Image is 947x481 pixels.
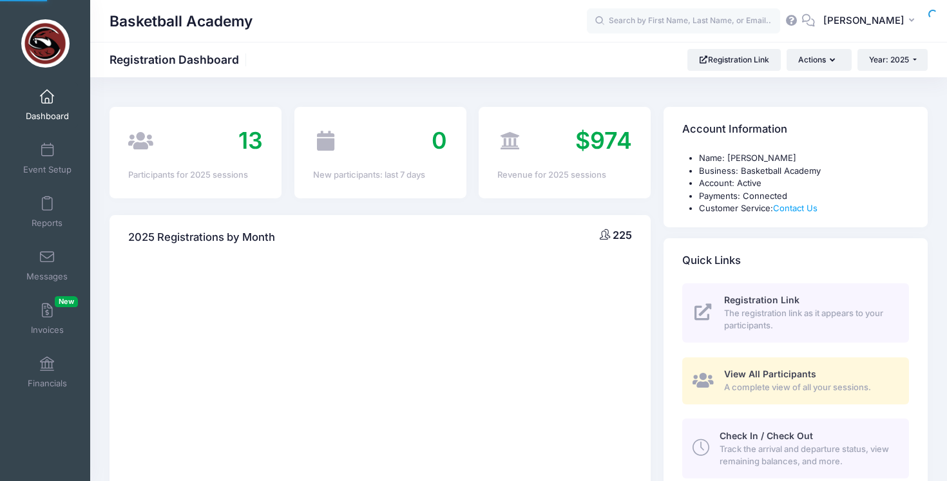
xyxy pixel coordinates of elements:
span: View All Participants [724,368,816,379]
span: Event Setup [23,164,72,175]
button: [PERSON_NAME] [815,6,928,36]
a: View All Participants A complete view of all your sessions. [682,357,909,404]
span: 13 [238,126,263,155]
li: Payments: Connected [699,190,909,203]
span: Reports [32,218,62,229]
li: Business: Basketball Academy [699,165,909,178]
a: Registration Link The registration link as it appears to your participants. [682,283,909,343]
span: New [55,296,78,307]
img: Basketball Academy [21,19,70,68]
button: Actions [787,49,851,71]
span: The registration link as it appears to your participants. [724,307,894,332]
div: New participants: last 7 days [313,169,448,182]
span: $974 [575,126,632,155]
a: Registration Link [687,49,781,71]
a: Reports [17,189,78,234]
span: Dashboard [26,111,69,122]
div: Participants for 2025 sessions [128,169,263,182]
span: Registration Link [724,294,799,305]
a: Contact Us [773,203,818,213]
a: Financials [17,350,78,395]
a: Dashboard [17,82,78,127]
span: 225 [613,229,632,241]
h4: 2025 Registrations by Month [128,219,275,256]
span: Check In / Check Out [720,430,813,441]
span: Financials [28,378,67,389]
li: Customer Service: [699,202,909,215]
button: Year: 2025 [857,49,928,71]
h1: Registration Dashboard [110,53,250,66]
h1: Basketball Academy [110,6,253,36]
span: Track the arrival and departure status, view remaining balances, and more. [720,443,894,468]
a: InvoicesNew [17,296,78,341]
span: [PERSON_NAME] [823,14,904,28]
li: Account: Active [699,177,909,190]
div: Revenue for 2025 sessions [497,169,632,182]
span: A complete view of all your sessions. [724,381,894,394]
span: Invoices [31,325,64,335]
a: Messages [17,243,78,288]
a: Check In / Check Out Track the arrival and departure status, view remaining balances, and more. [682,419,909,478]
span: Messages [26,271,68,282]
input: Search by First Name, Last Name, or Email... [587,8,780,34]
span: 0 [432,126,447,155]
h4: Quick Links [682,242,741,279]
a: Event Setup [17,136,78,181]
li: Name: [PERSON_NAME] [699,152,909,165]
h4: Account Information [682,111,787,148]
span: Year: 2025 [869,55,909,64]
